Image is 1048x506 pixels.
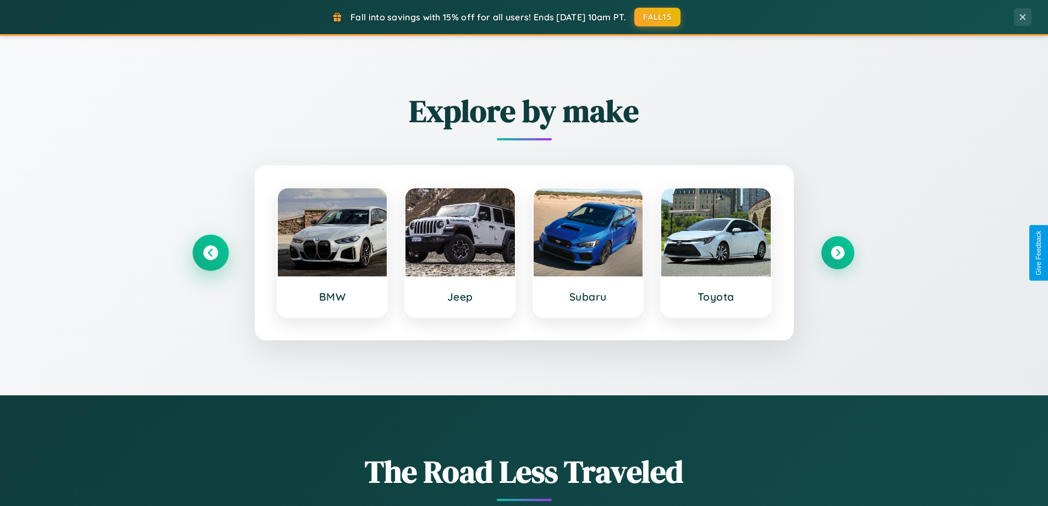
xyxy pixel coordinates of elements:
[545,290,632,303] h3: Subaru
[289,290,376,303] h3: BMW
[634,8,681,26] button: FALL15
[194,450,854,493] h1: The Road Less Traveled
[194,90,854,132] h2: Explore by make
[1035,231,1042,275] div: Give Feedback
[416,290,504,303] h3: Jeep
[350,12,626,23] span: Fall into savings with 15% off for all users! Ends [DATE] 10am PT.
[672,290,760,303] h3: Toyota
